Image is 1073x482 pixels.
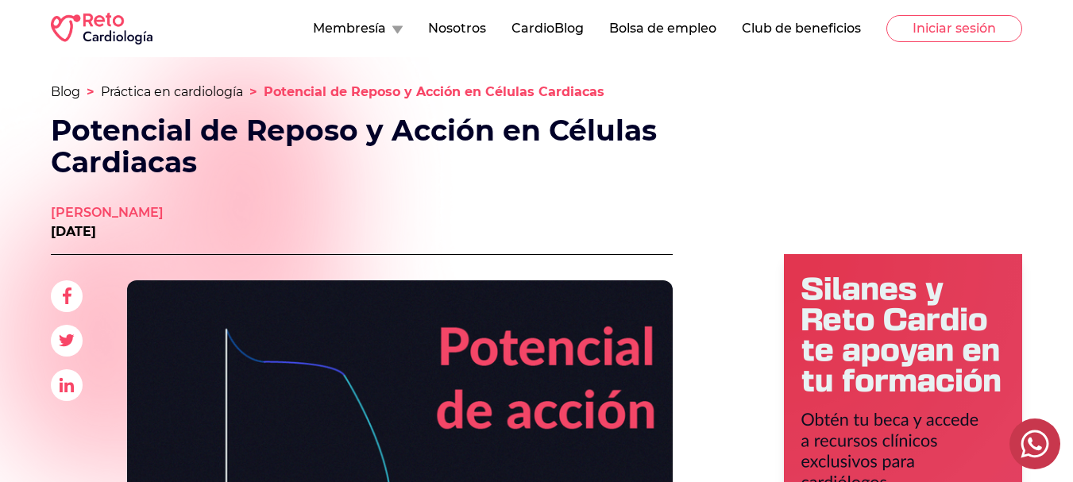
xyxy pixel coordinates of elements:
p: [DATE] [51,222,164,241]
button: Iniciar sesión [886,15,1022,42]
button: CardioBlog [511,19,584,38]
a: [PERSON_NAME] [51,203,164,222]
span: > [249,84,257,99]
button: Nosotros [428,19,486,38]
a: Práctica en cardiología [101,84,243,99]
span: > [87,84,95,99]
h1: Potencial de Reposo y Acción en Células Cardiacas [51,114,661,178]
span: Potencial de Reposo y Acción en Células Cardiacas [264,84,604,99]
button: Membresía [313,19,403,38]
img: RETO Cardio Logo [51,13,152,44]
button: Bolsa de empleo [609,19,716,38]
a: Blog [51,84,80,99]
button: Club de beneficios [742,19,861,38]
